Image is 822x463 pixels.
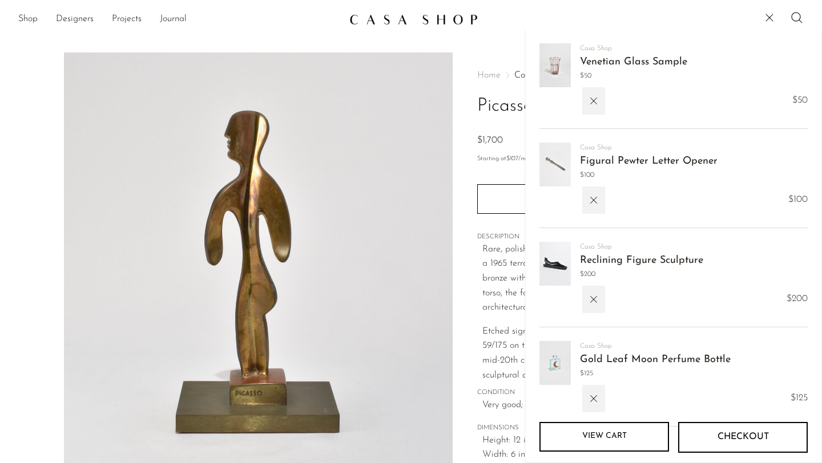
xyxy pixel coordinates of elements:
[477,232,734,242] span: DESCRIPTION
[506,156,518,162] span: $107
[482,324,734,383] p: Etched signature “Picasso” on the front of the base; editioned 59/175 on the right side. Cast in ...
[678,422,808,453] button: Checkout
[477,136,503,145] span: $1,700
[482,242,734,315] p: Rare, polished bronze figural sculpture titled , cast after a 1965 terracotta mold by [PERSON_NAM...
[477,92,734,121] h1: Picasso Bronze, L'Homme
[18,10,340,29] ul: NEW HEADER MENU
[580,156,718,166] a: Figural Pewter Letter Opener
[477,388,734,398] span: CONDITION
[718,432,769,442] span: Checkout
[792,94,808,108] span: $50
[482,433,734,448] span: Height: 12 in (30.48 cm)
[477,423,734,433] span: DIMENSIONS
[580,243,612,250] a: Casa Shop
[160,12,187,27] a: Journal
[539,341,571,385] img: Gold Leaf Moon Perfume Bottle
[482,448,734,462] span: Width: 6 in (15.24 cm)
[791,391,808,406] span: $125
[580,255,703,266] a: Reclining Figure Sculpture
[539,242,571,286] img: Reclining Figure Sculpture
[580,269,703,280] span: $200
[112,12,142,27] a: Projects
[580,45,612,52] a: Casa Shop
[580,343,612,350] a: Casa Shop
[787,292,808,307] span: $200
[482,398,734,413] span: Very good; light vintage patina and wear.
[539,143,571,186] img: Figural Pewter Letter Opener
[18,10,340,29] nav: Desktop navigation
[580,57,687,67] a: Venetian Glass Sample
[580,71,687,82] span: $50
[477,71,734,80] nav: Breadcrumbs
[580,170,718,181] span: $100
[477,184,734,214] button: Add to cart
[18,12,38,27] a: Shop
[580,144,612,151] a: Casa Shop
[477,154,734,164] p: Starting at /mo with Affirm.
[477,71,501,80] span: Home
[580,368,731,379] span: $125
[56,12,94,27] a: Designers
[514,71,556,80] a: Collections
[788,193,808,208] span: $100
[539,422,669,452] a: View cart
[539,43,571,87] img: Venetian Glass Sample
[580,355,731,365] a: Gold Leaf Moon Perfume Bottle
